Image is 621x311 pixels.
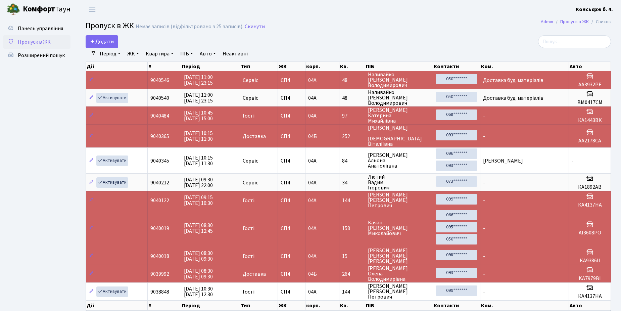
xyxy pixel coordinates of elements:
a: Пропуск в ЖК [3,35,70,49]
b: Консьєрж б. 4. [576,6,613,13]
span: [DATE] 10:15 [DATE] 11:30 [184,130,213,143]
span: 9040212 [150,179,169,186]
a: Неактивні [220,48,250,59]
span: 04А [308,288,317,296]
th: Авто [569,62,611,71]
span: СП4 [281,134,302,139]
span: - [483,133,485,140]
span: 97 [342,113,362,119]
a: Розширений пошук [3,49,70,62]
th: ЖК [278,62,305,71]
span: 9040540 [150,94,169,102]
span: 04А [308,157,317,165]
span: Сервіс [243,78,258,83]
li: Список [589,18,611,26]
span: 48 [342,95,362,101]
span: [DATE] 11:00 [DATE] 23:15 [184,91,213,104]
span: 252 [342,134,362,139]
span: 48 [342,78,362,83]
span: СП4 [281,271,302,277]
span: - [483,253,485,260]
div: Немає записів (відфільтровано з 25 записів). [136,24,243,30]
span: 264 [342,271,362,277]
span: [PERSON_NAME] [PERSON_NAME] [PERSON_NAME] [368,248,430,264]
span: Сервіс [243,158,258,164]
span: [PERSON_NAME] [483,157,523,165]
span: Доставка буд. матеріалів [483,94,543,102]
th: Тип [240,62,278,71]
th: ПІБ [365,62,433,71]
th: Авто [569,301,611,311]
span: [DATE] 10:15 [DATE] 11:30 [184,154,213,167]
span: Сервіс [243,95,258,101]
b: Комфорт [23,4,55,14]
th: # [148,301,181,311]
a: Панель управління [3,22,70,35]
a: Авто [197,48,219,59]
span: СП4 [281,254,302,259]
span: [DATE] 09:15 [DATE] 10:30 [184,194,213,207]
a: Пропуск в ЖК [560,18,589,25]
span: [PERSON_NAME] Альона Анатоліївна [368,152,430,169]
span: 9040546 [150,77,169,84]
span: СП4 [281,180,302,185]
span: 34 [342,180,362,185]
th: Контакти [433,301,480,311]
span: 9040345 [150,157,169,165]
span: - [483,197,485,204]
span: 144 [342,289,362,295]
span: 9040484 [150,112,169,120]
span: Гості [243,226,254,231]
span: Пропуск в ЖК [18,38,51,46]
span: 04А [308,112,317,120]
th: Кв. [339,301,365,311]
span: СП4 [281,226,302,231]
span: 9040018 [150,253,169,260]
h5: ВМ0417СМ [572,99,608,106]
span: Доставка [243,134,266,139]
span: 144 [342,198,362,203]
span: 9040019 [150,225,169,232]
span: Гості [243,254,254,259]
span: 04А [308,77,317,84]
span: 9038848 [150,288,169,296]
span: Гості [243,289,254,295]
th: корп. [305,301,339,311]
span: Доставка [243,271,266,277]
span: 158 [342,226,362,231]
span: [DATE] 08:30 [DATE] 09:30 [184,267,213,280]
th: Дії [86,62,148,71]
span: - [483,112,485,120]
span: - [572,157,574,165]
a: ПІБ [178,48,196,59]
span: 9040365 [150,133,169,140]
th: Контакти [433,62,480,71]
span: Лютий Вадим Ігорович [368,174,430,190]
span: [DATE] 10:30 [DATE] 12:30 [184,285,213,298]
th: Ком. [480,62,569,71]
span: - [483,288,485,296]
span: 04А [308,94,317,102]
span: 9039992 [150,270,169,278]
span: 84 [342,158,362,164]
span: [DATE] 08:30 [DATE] 09:30 [184,250,213,263]
th: ЖК [278,301,305,311]
span: [DATE] 08:30 [DATE] 12:45 [184,222,213,235]
h5: АА3932РЕ [572,82,608,88]
span: Додати [90,38,114,45]
span: [PERSON_NAME] [PERSON_NAME] Петрович [368,192,430,208]
span: [PERSON_NAME] [PERSON_NAME] Петрович [368,283,430,300]
h5: КА1892АВ [572,184,608,190]
span: Наливайко [PERSON_NAME] Володимирович [368,72,430,88]
th: Кв. [339,62,365,71]
span: [PERSON_NAME] [DEMOGRAPHIC_DATA] Віталіївна [368,125,430,147]
span: Качан [PERSON_NAME] Миколайович [368,220,430,236]
a: Активувати [96,93,128,103]
span: Панель управління [18,25,63,32]
span: 15 [342,254,362,259]
th: Дії [86,301,148,311]
span: СП4 [281,95,302,101]
th: Період [181,62,240,71]
span: Гості [243,113,254,119]
a: Скинути [245,24,265,30]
